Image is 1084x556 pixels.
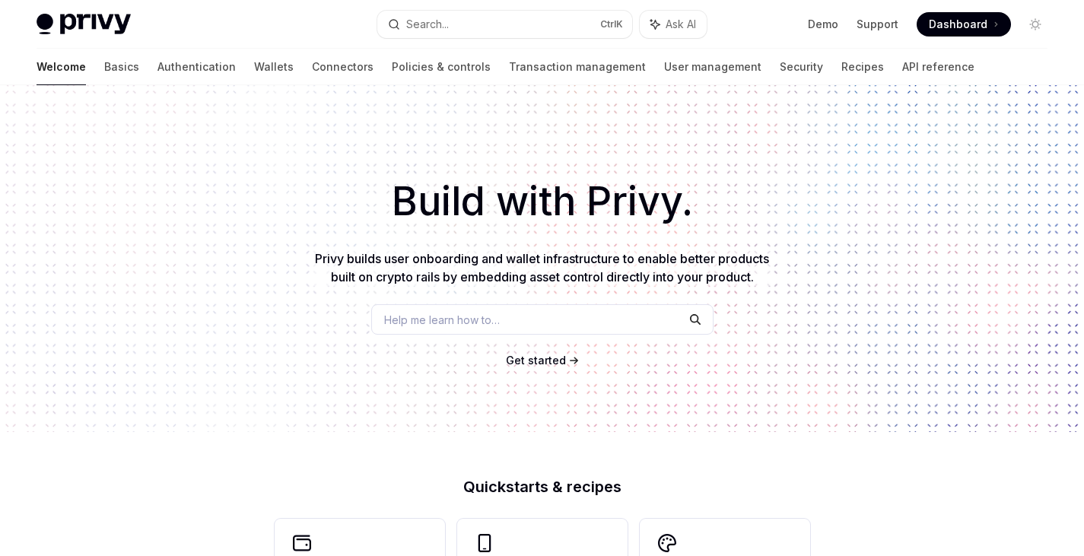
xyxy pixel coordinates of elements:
[392,49,491,85] a: Policies & controls
[1023,12,1047,37] button: Toggle dark mode
[377,11,631,38] button: Search...CtrlK
[254,49,294,85] a: Wallets
[157,49,236,85] a: Authentication
[600,18,623,30] span: Ctrl K
[841,49,884,85] a: Recipes
[275,479,810,494] h2: Quickstarts & recipes
[37,14,131,35] img: light logo
[506,354,566,367] span: Get started
[315,251,769,284] span: Privy builds user onboarding and wallet infrastructure to enable better products built on crypto ...
[666,17,696,32] span: Ask AI
[384,312,500,328] span: Help me learn how to…
[640,11,707,38] button: Ask AI
[902,49,974,85] a: API reference
[808,17,838,32] a: Demo
[406,15,449,33] div: Search...
[917,12,1011,37] a: Dashboard
[929,17,987,32] span: Dashboard
[857,17,898,32] a: Support
[506,353,566,368] a: Get started
[24,172,1060,231] h1: Build with Privy.
[104,49,139,85] a: Basics
[664,49,761,85] a: User management
[509,49,646,85] a: Transaction management
[37,49,86,85] a: Welcome
[780,49,823,85] a: Security
[312,49,374,85] a: Connectors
